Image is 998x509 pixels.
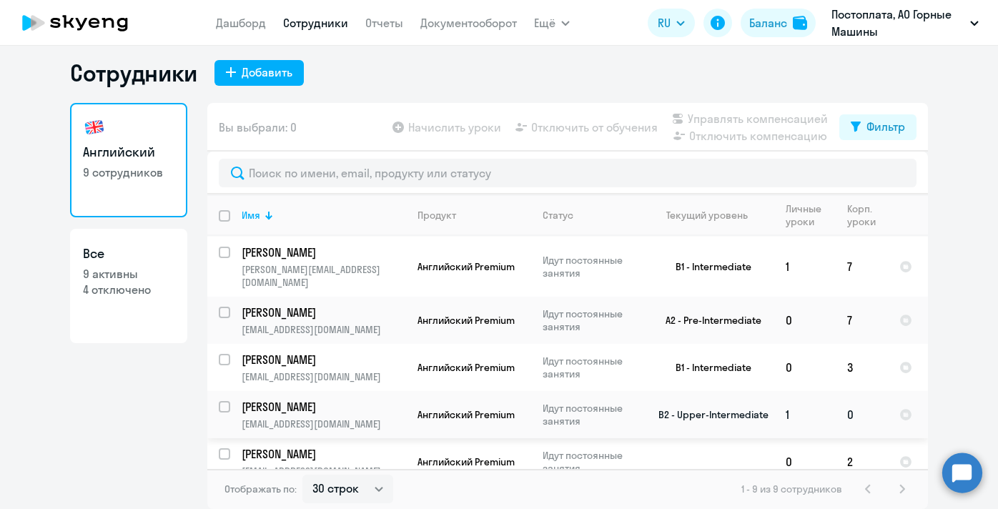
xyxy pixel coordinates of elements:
[831,6,964,40] p: Постоплата, АО Горные Машины
[741,483,842,495] span: 1 - 9 из 9 сотрудников
[543,209,641,222] div: Статус
[648,9,695,37] button: RU
[786,202,835,228] div: Личные уроки
[242,209,405,222] div: Имя
[774,438,836,485] td: 0
[83,164,174,180] p: 9 сотрудников
[418,408,515,421] span: Английский Premium
[242,263,405,289] p: [PERSON_NAME][EMAIL_ADDRESS][DOMAIN_NAME]
[216,16,266,30] a: Дашборд
[418,361,515,374] span: Английский Premium
[242,209,260,222] div: Имя
[242,352,403,367] p: [PERSON_NAME]
[242,417,405,430] p: [EMAIL_ADDRESS][DOMAIN_NAME]
[793,16,807,30] img: balance
[418,455,515,468] span: Английский Premium
[219,159,917,187] input: Поиск по имени, email, продукту или статусу
[534,9,570,37] button: Ещё
[418,209,456,222] div: Продукт
[242,323,405,336] p: [EMAIL_ADDRESS][DOMAIN_NAME]
[70,229,187,343] a: Все9 активны4 отключено
[641,344,774,391] td: B1 - Intermediate
[824,6,986,40] button: Постоплата, АО Горные Машины
[418,260,515,273] span: Английский Premium
[786,202,822,228] div: Личные уроки
[418,209,530,222] div: Продукт
[641,237,774,297] td: B1 - Intermediate
[543,254,641,280] p: Идут постоянные занятия
[774,297,836,344] td: 0
[242,370,405,383] p: [EMAIL_ADDRESS][DOMAIN_NAME]
[653,209,774,222] div: Текущий уровень
[242,399,403,415] p: [PERSON_NAME]
[224,483,297,495] span: Отображать по:
[283,16,348,30] a: Сотрудники
[774,237,836,297] td: 1
[219,119,297,136] span: Вы выбрали: 0
[242,446,403,462] p: [PERSON_NAME]
[641,391,774,438] td: B2 - Upper-Intermediate
[242,305,405,320] a: [PERSON_NAME]
[543,307,641,333] p: Идут постоянные занятия
[420,16,517,30] a: Документооборот
[83,244,174,263] h3: Все
[83,143,174,162] h3: Английский
[242,305,403,320] p: [PERSON_NAME]
[83,116,106,139] img: english
[418,314,515,327] span: Английский Premium
[242,64,292,81] div: Добавить
[70,59,197,87] h1: Сотрудники
[666,209,748,222] div: Текущий уровень
[741,9,816,37] button: Балансbalance
[242,352,405,367] a: [PERSON_NAME]
[543,449,641,475] p: Идут постоянные занятия
[774,391,836,438] td: 1
[658,14,671,31] span: RU
[83,282,174,297] p: 4 отключено
[534,14,555,31] span: Ещё
[749,14,787,31] div: Баланс
[242,465,405,478] p: [EMAIL_ADDRESS][DOMAIN_NAME]
[836,237,888,297] td: 7
[365,16,403,30] a: Отчеты
[774,344,836,391] td: 0
[836,297,888,344] td: 7
[543,402,641,428] p: Идут постоянные занятия
[836,391,888,438] td: 0
[242,244,405,260] a: [PERSON_NAME]
[242,399,405,415] a: [PERSON_NAME]
[83,266,174,282] p: 9 активны
[242,446,405,462] a: [PERSON_NAME]
[839,114,917,140] button: Фильтр
[836,438,888,485] td: 2
[543,209,573,222] div: Статус
[866,118,905,135] div: Фильтр
[641,297,774,344] td: A2 - Pre-Intermediate
[836,344,888,391] td: 3
[847,202,876,228] div: Корп. уроки
[214,60,304,86] button: Добавить
[847,202,887,228] div: Корп. уроки
[543,355,641,380] p: Идут постоянные занятия
[70,103,187,217] a: Английский9 сотрудников
[242,244,403,260] p: [PERSON_NAME]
